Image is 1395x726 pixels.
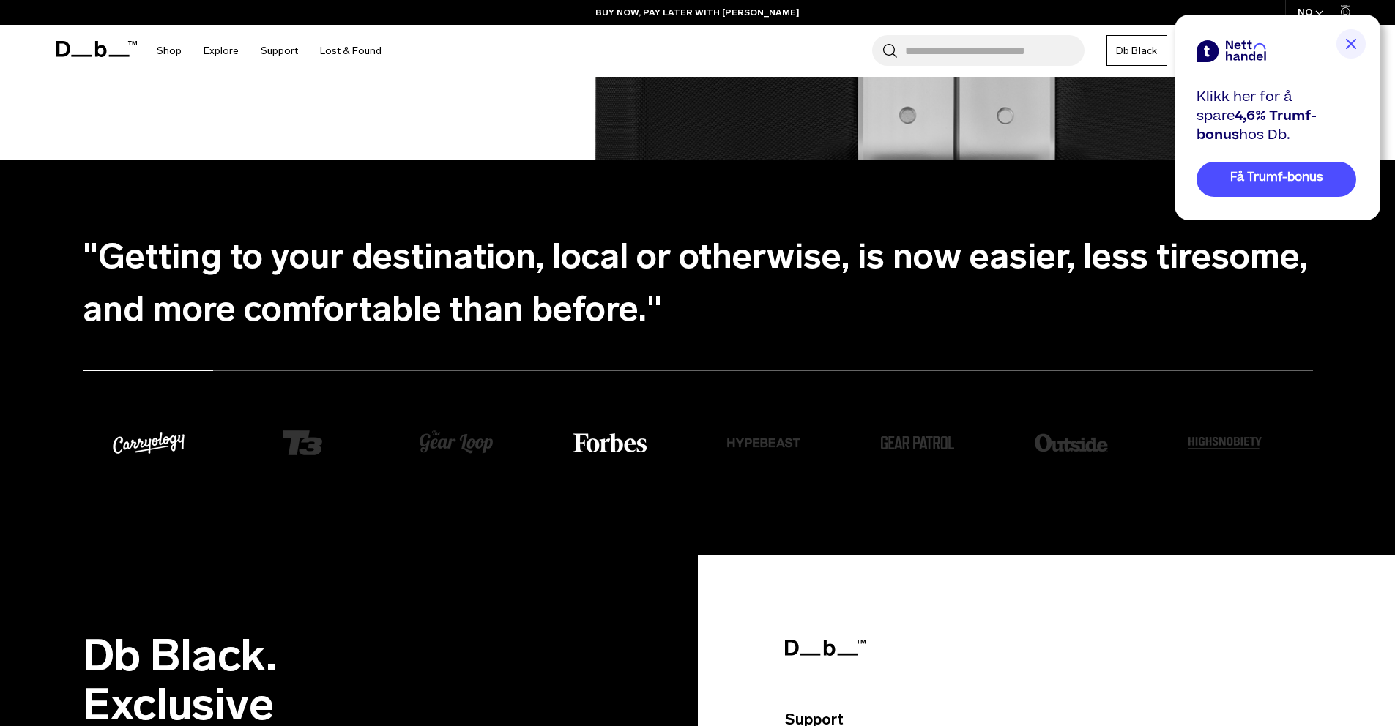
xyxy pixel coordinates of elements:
[1188,437,1262,449] img: Highsnobiety_Logo_text-white_small.png
[112,406,185,479] img: Daco_1655576_small.png
[573,433,647,452] img: forbes_logo_small.png
[1197,162,1356,197] a: Få Trumf-bonus
[420,430,573,460] li: 8 / 8
[1035,406,1108,479] img: Daco_1655575_small.png
[157,25,182,77] a: Shop
[112,406,266,484] li: 6 / 8
[266,406,420,484] li: 7 / 8
[727,406,881,484] li: 2 / 8
[261,25,298,77] a: Support
[1197,88,1356,145] div: Klikk her for å spare hos Db.
[420,430,493,455] img: gl-og-img_small.png
[204,25,239,77] a: Explore
[146,25,393,77] nav: Main Navigation
[573,433,727,457] li: 1 / 8
[1106,35,1167,66] a: Db Black
[595,6,800,19] a: BUY NOW, PAY LATER WITH [PERSON_NAME]
[1197,106,1317,145] span: 4,6% Trumf-bonus
[881,436,1035,454] li: 3 / 8
[1230,169,1323,186] span: Få Trumf-bonus
[727,406,800,479] img: Daco_1655574_small.png
[1197,40,1266,62] img: netthandel brand logo
[881,436,954,449] img: Daco_1655573_20a5ef07-18c4-42cd-9956-22994a13a09f_small.png
[320,25,382,77] a: Lost & Found
[1035,406,1188,484] li: 4 / 8
[1336,29,1366,59] img: close button
[266,406,339,479] img: T3-shopify_7ab890f7-51d7-4acd-8d4e-df8abd1ca271_small.png
[1188,437,1342,454] li: 5 / 8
